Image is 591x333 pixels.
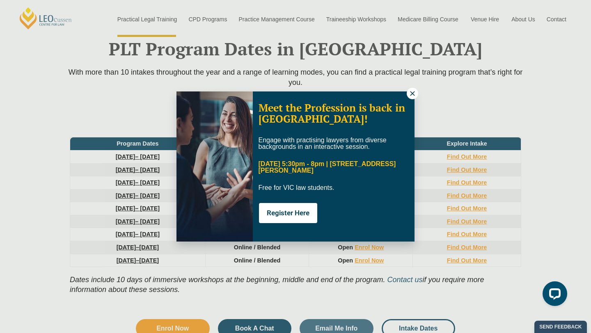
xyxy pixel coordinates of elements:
[259,160,396,174] span: [DATE] 5:30pm - 8pm | [STREET_ADDRESS][PERSON_NAME]
[176,91,253,242] img: Soph-popup.JPG
[407,88,418,99] button: Close
[536,278,570,312] iframe: LiveChat chat widget
[259,184,334,191] span: Free for VIC law students.
[259,203,317,223] button: Register Here
[259,137,387,150] span: Engage with practising lawyers from diverse backgrounds in an interactive session.
[259,101,405,126] span: Meet the Profession is back in [GEOGRAPHIC_DATA]!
